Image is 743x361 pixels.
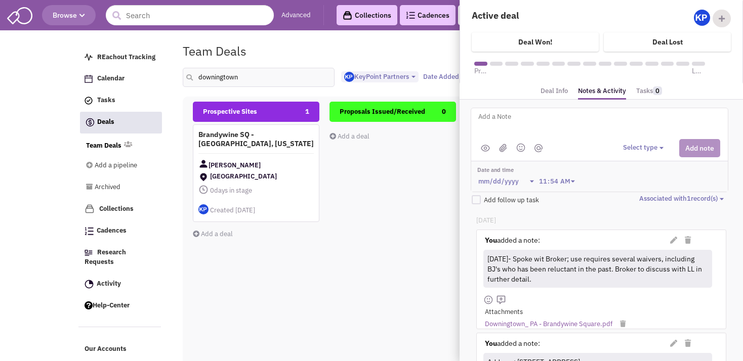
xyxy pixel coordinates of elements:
span: Prospective Sites [203,107,257,116]
img: Cadences_logo.png [85,227,94,235]
img: Calendar.png [85,75,93,83]
a: Collections [79,199,161,219]
i: Remove Attachment [620,321,626,327]
img: Cadences_logo.png [406,12,415,19]
a: Our Accounts [79,340,161,359]
button: Browse [42,5,96,25]
span: Browse [53,11,85,20]
img: Activity.png [85,280,94,289]
h4: Brandywine SQ - [GEOGRAPHIC_DATA], [US_STATE] [198,130,314,148]
img: emoji.png [516,143,525,152]
div: [DATE]- Spoke wit Broker; use requires several waivers, including BJ's who has been reluctant in ... [485,251,708,286]
a: Calendar [79,69,161,88]
a: REachout Tracking [79,48,161,67]
strong: You [485,236,497,245]
a: Collections [337,5,397,25]
span: REachout Tracking [97,53,155,61]
img: icon-tasks.png [85,97,93,105]
span: Date Added [423,72,459,81]
img: icon-collection-lavender.png [85,204,95,214]
img: SmartAdmin [7,5,32,24]
button: KeyPoint Partners [341,71,419,83]
h4: Deal Lost [652,37,683,47]
i: Edit Note [670,237,677,244]
img: help.png [85,301,93,309]
img: icon-daysinstage.png [198,185,209,195]
a: Research Requests [79,243,161,272]
a: Cadences [79,221,161,241]
a: Deal Info [541,84,568,99]
a: Tasks [79,91,161,110]
button: Select type [623,143,667,153]
p: [DATE] [476,216,726,225]
span: Cadences [97,227,127,235]
span: 1 [687,194,691,203]
a: Help-Center [79,296,161,315]
span: [GEOGRAPHIC_DATA] [210,172,301,180]
h4: Deal Won! [518,37,552,47]
span: Activity [97,279,121,288]
i: Delete Note [685,237,691,244]
span: Our Accounts [85,345,127,353]
button: Associated with1record(s) [639,194,727,204]
img: Gp5tB00MpEGTGSMiAkF79g.png [344,72,354,82]
button: Date Added [420,71,470,82]
span: 0 [442,102,446,122]
a: Notes & Activity [578,84,626,100]
span: Prospective Sites [474,66,487,76]
span: Research Requests [85,248,126,266]
i: Delete Note [685,340,691,347]
a: Advanced [281,11,311,20]
span: Add follow up task [484,196,539,204]
img: (jpg,png,gif,doc,docx,xls,xlsx,pdf,txt) [499,144,507,152]
label: added a note: [485,338,540,348]
a: Activity [79,275,161,294]
img: mdi_comment-add-outline.png [496,295,506,305]
span: Collections [99,204,134,213]
img: public.png [481,145,490,152]
a: Add a pipeline [86,156,148,175]
a: Downingtown_ PA - Brandywine Square.pdf [485,320,612,329]
span: Lease executed [692,66,705,76]
span: [PERSON_NAME] [209,159,261,171]
h4: Active deal [472,10,595,21]
img: face-smile.png [483,295,493,305]
span: Tasks [97,96,115,105]
a: Archived [86,178,148,197]
a: Add a deal [193,230,233,238]
span: 0 [653,86,662,95]
i: Edit Note [670,340,677,347]
span: days in stage [198,184,314,197]
span: 1 [305,102,309,122]
img: ShoppingCenter [198,172,209,182]
img: mantion.png [534,144,543,152]
div: Add Collaborator [713,10,731,27]
span: KeyPoint Partners [344,72,409,81]
h1: Team Deals [183,44,246,58]
a: Cadences [400,5,456,25]
span: Proposals Issued/Received [340,107,425,116]
span: Calendar [97,74,125,83]
img: Gp5tB00MpEGTGSMiAkF79g.png [694,10,710,26]
span: Created [DATE] [210,206,255,214]
label: Date and time [477,166,580,174]
span: 0 [210,186,214,195]
img: icon-deals.svg [85,116,95,128]
a: Add a deal [329,132,369,141]
a: Deals [80,112,162,133]
strong: You [485,339,497,348]
label: Attachments [485,307,523,317]
input: Search deals [183,68,335,87]
img: Contact Image [198,159,209,169]
img: Research.png [85,250,93,256]
label: added a note: [485,235,540,245]
img: icon-collection-lavender-black.svg [343,11,352,20]
a: Team Deals [86,141,121,151]
a: Tasks [636,84,662,99]
input: Search [106,5,274,25]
